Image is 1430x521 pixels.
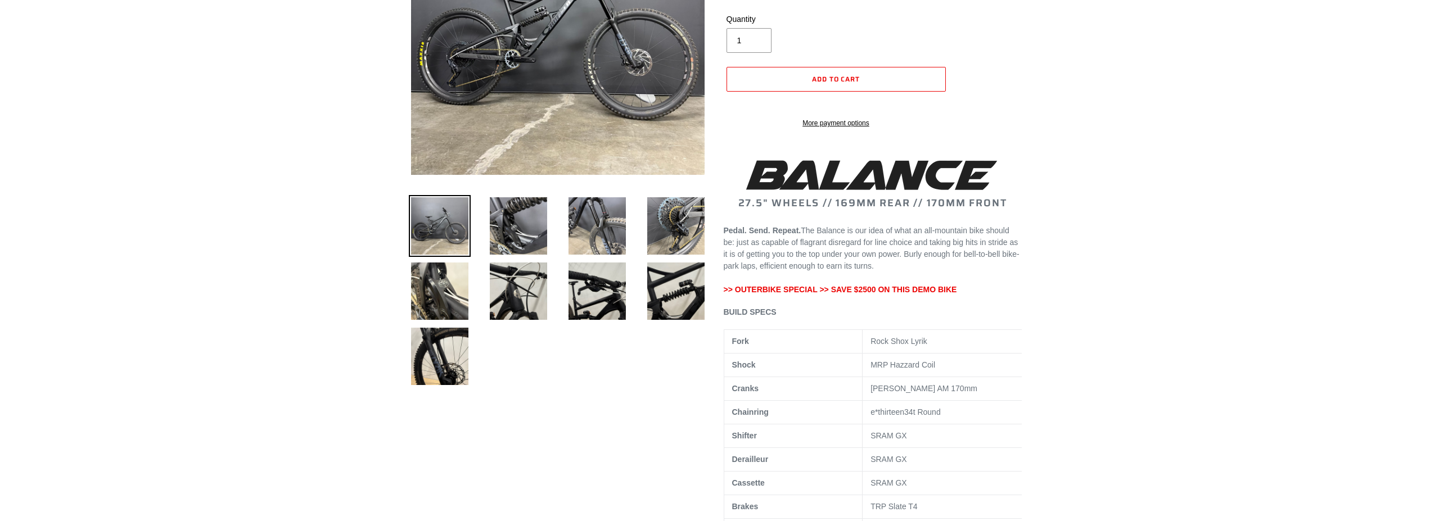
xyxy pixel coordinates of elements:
b: Derailleur [732,455,769,464]
img: Load image into Gallery viewer, DEMO BIKE BALANCE - Black- XL Complete Bike [409,195,471,257]
p: The Balance is our idea of what an all-mountain bike should be: just as capable of flagrant disre... [724,225,1022,296]
b: Cassette [732,478,765,487]
button: Add to cart [727,67,946,92]
span: MRP Hazzard Coil [870,360,935,369]
img: Load image into Gallery viewer, DEMO BIKE: BALANCE - Black - XL (Complete) CBF 2 [409,260,471,322]
b: Brakes [732,502,759,511]
img: Load image into Gallery viewer, DEMO BIKE: BALANCE - Black - XL (Complete) Cassette [645,195,707,257]
h2: 27.5" WHEELS // 169MM REAR // 170MM FRONT [724,156,1022,209]
b: Shifter [732,431,757,440]
img: Load image into Gallery viewer, DEMO BIKE: BALANCE - Black - XL (Complete) Fork 2 [409,325,471,387]
a: More payment options [727,118,946,128]
img: Load image into Gallery viewer, 712CE91D-C909-48DDEMO BIKE: BALANCE - Black - XL (Complete Bike) ... [488,195,549,257]
img: Load image into Gallery viewer, 712CE91D-C909-48DDEMO BIKE: BALANCE - Black - XL (Complete Bike) ... [566,195,628,257]
img: Load image into Gallery viewer, DEMO BIKE: BALANCE - Black - XL (Complete) Shox [645,260,707,322]
span: BUILD SPECS [724,307,777,316]
img: Load image into Gallery viewer, DEMO BIKE: BALANCE - Black - XL (Complete) Brakes [566,260,628,322]
b: Fork [732,337,749,346]
span: e*thirteen [870,407,904,416]
span: SRAM GX [870,455,907,464]
span: 34t Round [870,407,941,416]
td: TRP Slate T4 [863,495,1031,518]
span: [PERSON_NAME] AM 170mm [870,384,977,393]
span: Rock Shox Lyrik [870,337,927,346]
b: Shock [732,360,756,369]
td: SRAM GX [863,424,1031,447]
span: >> OUTERBIKE SPECIAL >> SAVE $2500 ON THIS DEMO BIKE [724,285,957,294]
img: Load image into Gallery viewer, DEMO BIKE: BALANCE - Black - XL (Complete) HB + Headbadge [488,260,549,322]
b: Chainring [732,407,769,416]
span: Add to cart [812,74,860,84]
td: SRAM GX [863,471,1031,495]
b: Cranks [732,384,759,393]
b: Pedal. Send. Repeat. [724,226,801,235]
label: Quantity [727,13,833,25]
